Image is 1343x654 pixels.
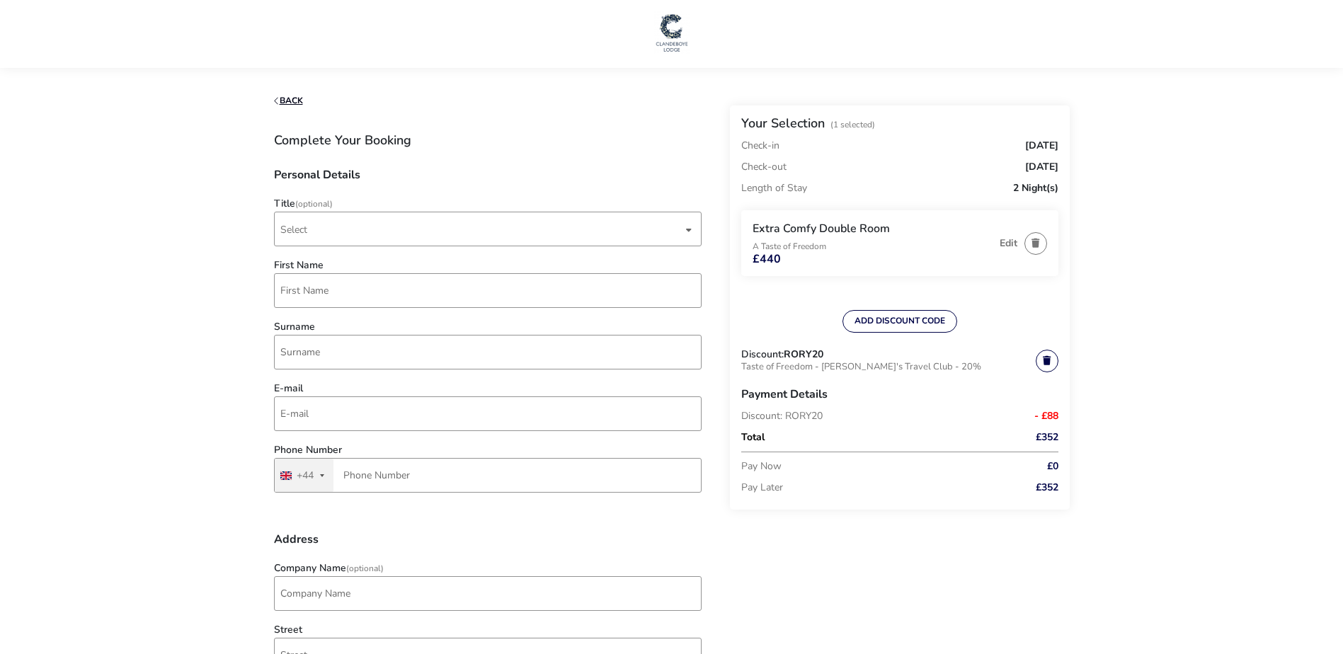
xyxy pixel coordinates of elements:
h3: Payment Details [741,377,1058,411]
div: dropdown trigger [685,216,692,243]
h3: Personal Details [274,169,702,192]
input: firstName [274,273,702,308]
h1: Complete Your Booking [274,134,702,147]
h3: Extra Comfy Double Room [753,222,993,236]
span: [DATE] [1025,141,1058,151]
label: Phone Number [274,445,342,455]
label: Company Name [274,563,384,573]
h3: Address [274,534,702,556]
button: ADD DISCOUNT CODE [842,310,957,333]
span: £0 [1047,461,1058,471]
p-dropdown: Title [274,223,702,236]
input: email [274,396,702,431]
p: Check-out [741,156,787,178]
h3: RORY20 [784,350,823,360]
p: Pay Now [741,456,995,477]
button: Edit [1000,238,1017,248]
p: Check-in [741,141,779,151]
span: Select [280,212,682,246]
span: (1 Selected) [830,119,875,130]
label: First Name [274,260,324,270]
span: £352 [1036,483,1058,493]
label: E-mail [274,384,303,394]
button: Selected country [275,459,333,492]
span: Discount: [741,350,784,360]
span: (Optional) [295,198,333,210]
span: (Optional) [346,563,384,574]
p: Taste of Freedom - [PERSON_NAME]'s Travel Club - 20% [741,360,1036,377]
img: Main Website [654,11,690,54]
label: Surname [274,322,315,332]
p: Length of Stay [741,178,807,199]
span: Select [280,223,307,236]
span: £440 [753,253,781,265]
button: Back [274,96,303,105]
label: Title [274,199,333,209]
p: Pay Later [741,477,995,498]
input: surname [274,335,702,369]
input: company [274,576,702,611]
span: [DATE] [1025,162,1058,172]
p: A Taste of Freedom [753,242,993,251]
div: +44 [297,471,314,481]
span: £352 [1036,432,1058,442]
p: Total [741,427,995,448]
input: Phone Number [274,458,702,493]
p: Discount: RORY20 [741,411,995,421]
span: 2 Night(s) [1013,183,1058,193]
label: Street [274,625,302,635]
span: - £88 [1034,411,1058,421]
h2: Your Selection [741,115,825,132]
